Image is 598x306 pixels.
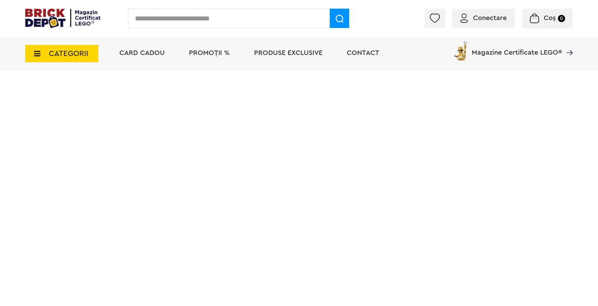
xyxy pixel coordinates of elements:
[254,49,323,56] a: Produse exclusive
[347,49,379,56] a: Contact
[49,50,88,57] span: CATEGORII
[472,40,562,56] span: Magazine Certificate LEGO®
[189,49,230,56] a: PROMOȚII %
[544,15,556,21] span: Coș
[558,15,565,22] small: 0
[473,15,507,21] span: Conectare
[460,15,507,21] a: Conectare
[119,49,165,56] a: Card Cadou
[562,40,573,47] a: Magazine Certificate LEGO®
